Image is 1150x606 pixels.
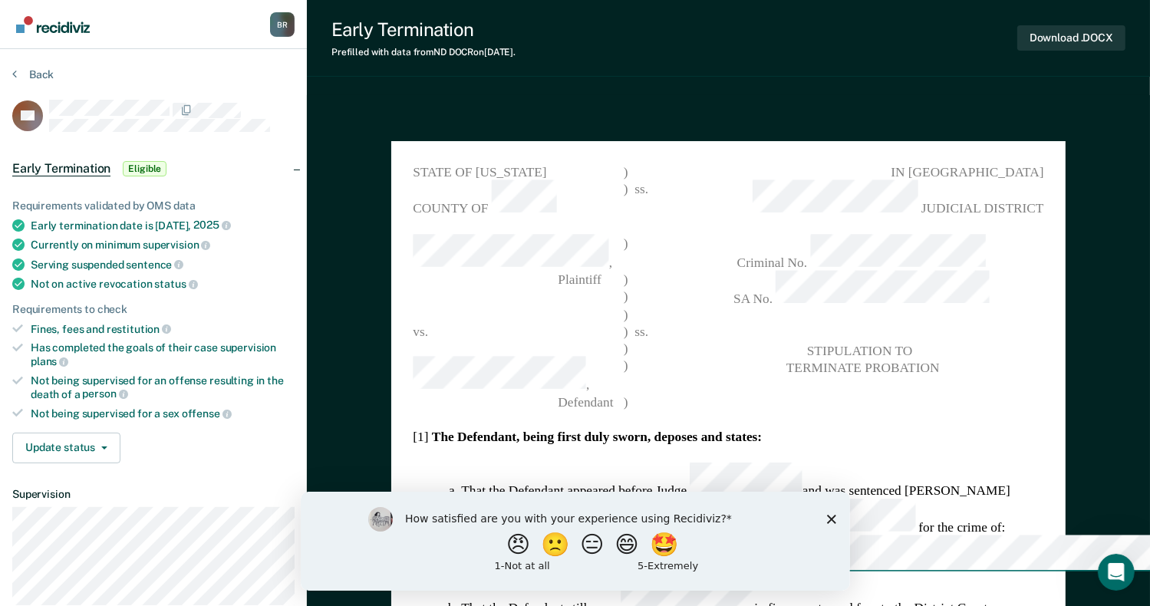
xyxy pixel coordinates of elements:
[155,278,198,290] span: status
[31,258,295,272] div: Serving suspended
[31,238,295,252] div: Currently on minimum
[31,407,295,420] div: Not being supervised for a sex
[624,234,628,271] span: )
[12,488,295,501] dt: Supervision
[413,324,428,338] span: vs.
[628,180,655,217] span: ss.
[628,322,655,340] span: ss.
[413,234,624,271] span: ,
[12,303,295,316] div: Requirements to check
[12,433,120,463] button: Update status
[182,407,232,420] span: offense
[624,322,628,340] span: )
[413,180,624,217] span: COUNTY OF
[413,163,624,181] span: STATE OF [US_STATE]
[624,394,628,411] span: )
[31,374,295,400] div: Not being supervised for an offense resulting in the death of a
[413,357,624,394] span: ,
[331,47,516,58] div: Prefilled with data from ND DOCR on [DATE] .
[301,492,850,591] iframe: Survey by Kim from Recidiviz
[82,387,127,400] span: person
[679,341,1044,376] pre: STIPULATION TO TERMINATE PROBATION
[1098,554,1135,591] iframe: Intercom live chat
[123,161,166,176] span: Eligible
[270,12,295,37] div: B R
[31,341,295,367] div: Has completed the goals of their case supervision
[679,234,1044,271] span: Criminal No.
[16,16,90,33] img: Recidiviz
[413,428,1043,446] section: [1]
[31,322,295,336] div: Fines, fees and
[624,357,628,394] span: )
[624,288,628,305] span: )
[12,68,54,81] button: Back
[413,394,613,409] span: Defendant
[143,239,210,251] span: supervision
[624,305,628,323] span: )
[31,219,295,232] div: Early termination date is [DATE],
[12,199,295,212] div: Requirements validated by OMS data
[31,277,295,291] div: Not on active revocation
[624,340,628,357] span: )
[679,271,1044,308] span: SA No.
[127,259,184,271] span: sentence
[193,219,230,231] span: 2025
[624,271,628,288] span: )
[107,323,171,335] span: restitution
[331,18,516,41] div: Early Termination
[624,163,628,181] span: )
[624,180,628,217] span: )
[12,161,110,176] span: Early Termination
[1017,25,1125,51] button: Download .DOCX
[432,429,762,443] strong: The Defendant, being first duly sworn, deposes and states:
[413,272,601,286] span: Plaintiff
[31,355,68,367] span: plans
[679,163,1044,181] span: IN [GEOGRAPHIC_DATA]
[679,180,1044,217] span: JUDICIAL DISTRICT
[270,12,295,37] button: Profile dropdown button
[461,463,1043,575] li: That the Defendant appeared before Judge and was sentenced [PERSON_NAME] supervised probation sta...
